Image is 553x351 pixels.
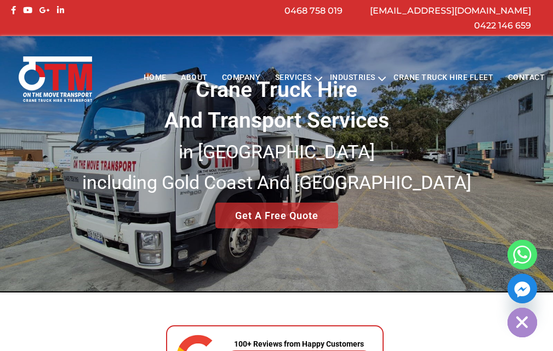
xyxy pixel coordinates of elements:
[234,340,364,348] strong: 100+ Reviews from Happy Customers
[508,274,537,303] a: Facebook_Messenger
[386,64,500,94] a: Crane Truck Hire Fleet
[268,64,319,94] a: Services
[136,64,173,94] a: Home
[500,64,552,94] a: Contact
[508,240,537,269] a: Whatsapp
[474,20,531,31] a: 0422 146 659
[370,5,531,16] a: [EMAIL_ADDRESS][DOMAIN_NAME]
[82,141,471,193] small: in [GEOGRAPHIC_DATA] including Gold Coast And [GEOGRAPHIC_DATA]
[215,203,338,228] a: Get A Free Quote
[174,64,215,94] a: About
[323,64,383,94] a: Industries
[284,5,343,16] a: 0468 758 019
[215,64,268,94] a: COMPANY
